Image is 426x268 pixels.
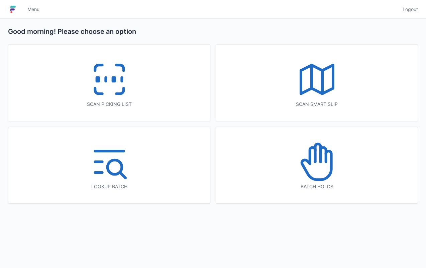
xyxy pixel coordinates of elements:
[8,27,418,36] h2: Good morning! Please choose an option
[216,127,418,204] a: Batch holds
[403,6,418,13] span: Logout
[229,183,404,190] div: Batch holds
[22,183,197,190] div: Lookup batch
[8,127,210,204] a: Lookup batch
[399,3,418,15] a: Logout
[22,101,197,108] div: Scan picking list
[229,101,404,108] div: Scan smart slip
[216,44,418,121] a: Scan smart slip
[8,4,18,15] img: logo-small.jpg
[8,44,210,121] a: Scan picking list
[23,3,43,15] a: Menu
[27,6,39,13] span: Menu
